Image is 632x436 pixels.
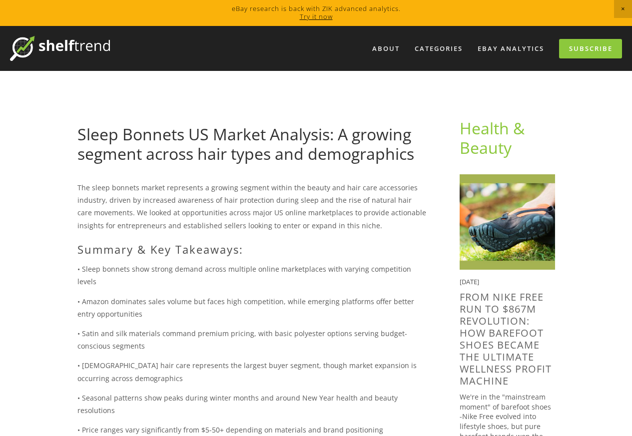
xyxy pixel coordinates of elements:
[77,295,428,320] p: • Amazon dominates sales volume but faces high competition, while emerging platforms offer better...
[471,40,551,57] a: eBay Analytics
[408,40,469,57] div: Categories
[460,290,552,388] a: From Nike Free Run to $867M Revolution: How Barefoot Shoes Became the Ultimate Wellness Profit Ma...
[300,12,333,21] a: Try it now
[77,181,428,232] p: The sleep bonnets market represents a growing segment within the beauty and hair care accessories...
[77,424,428,436] p: • Price ranges vary significantly from $5-50+ depending on materials and brand positioning
[77,359,428,384] p: • [DEMOGRAPHIC_DATA] hair care represents the largest buyer segment, though market expansion is o...
[366,40,406,57] a: About
[10,36,110,61] img: ShelfTrend
[460,277,479,286] time: [DATE]
[77,243,428,256] h2: Summary & Key Takeaways:
[77,123,414,164] a: Sleep Bonnets US Market Analysis: A growing segment across hair types and demographics
[77,327,428,352] p: • Satin and silk materials command premium pricing, with basic polyester options serving budget-c...
[559,39,622,58] a: Subscribe
[77,263,428,288] p: • Sleep bonnets show strong demand across multiple online marketplaces with varying competition l...
[77,392,428,417] p: • Seasonal patterns show peaks during winter months and around New Year health and beauty resolut...
[460,174,555,270] img: From Nike Free Run to $867M Revolution: How Barefoot Shoes Became the Ultimate Wellness Profit Ma...
[460,117,529,158] a: Health & Beauty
